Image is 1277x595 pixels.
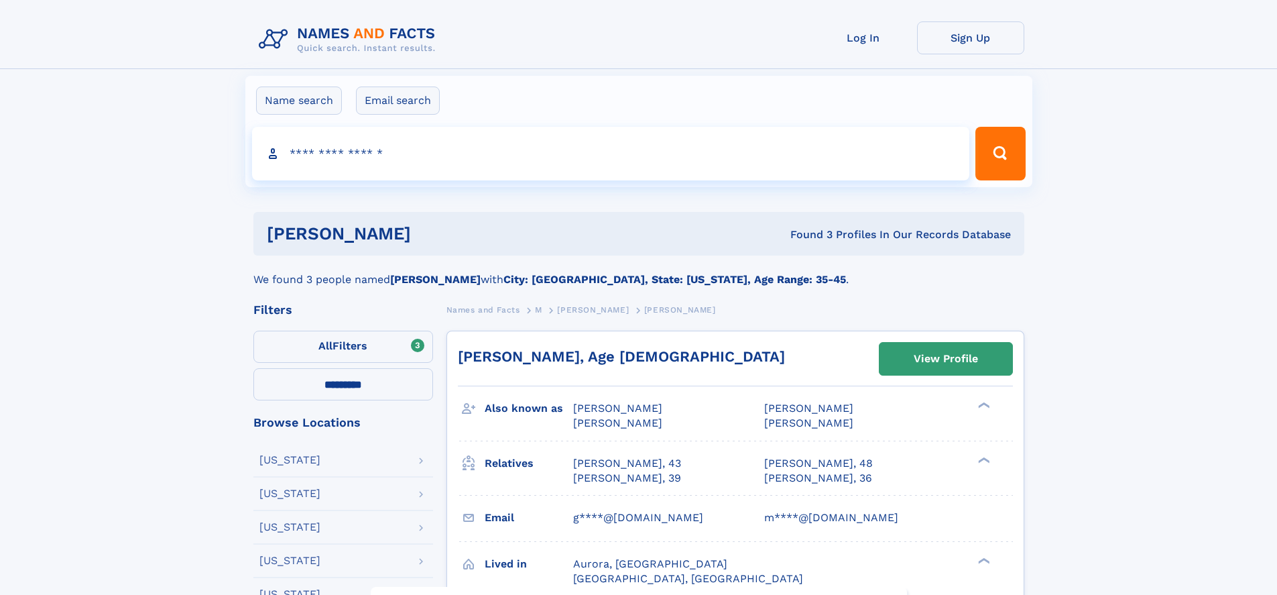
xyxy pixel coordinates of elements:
[914,343,978,374] div: View Profile
[573,572,803,585] span: [GEOGRAPHIC_DATA], [GEOGRAPHIC_DATA]
[446,301,520,318] a: Names and Facts
[485,397,573,420] h3: Also known as
[259,555,320,566] div: [US_STATE]
[253,331,433,363] label: Filters
[390,273,481,286] b: [PERSON_NAME]
[917,21,1024,54] a: Sign Up
[252,127,970,180] input: search input
[573,402,662,415] span: [PERSON_NAME]
[253,21,446,58] img: Logo Names and Facts
[810,21,917,54] a: Log In
[764,471,872,486] a: [PERSON_NAME], 36
[485,553,573,576] h3: Lived in
[458,348,785,365] a: [PERSON_NAME], Age [DEMOGRAPHIC_DATA]
[253,417,433,429] div: Browse Locations
[975,556,991,565] div: ❯
[485,506,573,529] h3: Email
[573,456,681,471] a: [PERSON_NAME], 43
[485,452,573,475] h3: Relatives
[573,471,681,486] a: [PERSON_NAME], 39
[253,256,1024,288] div: We found 3 people named with .
[253,304,433,316] div: Filters
[601,227,1011,242] div: Found 3 Profiles In Our Records Database
[975,127,1025,180] button: Search Button
[764,456,873,471] a: [PERSON_NAME], 48
[267,225,601,242] h1: [PERSON_NAME]
[318,339,332,352] span: All
[764,417,853,429] span: [PERSON_NAME]
[259,455,320,466] div: [US_STATE]
[573,557,727,570] span: Aurora, [GEOGRAPHIC_DATA]
[975,455,991,464] div: ❯
[356,87,440,115] label: Email search
[557,305,629,315] span: [PERSON_NAME]
[879,343,1012,375] a: View Profile
[644,305,716,315] span: [PERSON_NAME]
[975,401,991,410] div: ❯
[259,522,320,533] div: [US_STATE]
[557,301,629,318] a: [PERSON_NAME]
[573,417,662,429] span: [PERSON_NAME]
[503,273,846,286] b: City: [GEOGRAPHIC_DATA], State: [US_STATE], Age Range: 35-45
[256,87,342,115] label: Name search
[764,402,853,415] span: [PERSON_NAME]
[259,488,320,499] div: [US_STATE]
[535,305,542,315] span: M
[535,301,542,318] a: M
